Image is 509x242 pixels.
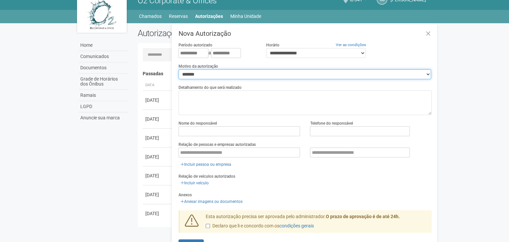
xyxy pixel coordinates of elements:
div: a [179,48,256,58]
a: Reservas [169,12,188,21]
h3: Nova Autorização [179,30,432,37]
a: condições gerais [279,223,314,228]
div: [DATE] [145,116,170,122]
div: [DATE] [145,97,170,103]
label: Nome do responsável [179,120,217,126]
label: Anexos [179,192,192,198]
a: Grade de Horários dos Ônibus [79,74,128,90]
a: Comunicados [79,51,128,62]
a: Ver as condições [336,42,366,47]
a: Autorizações [195,12,223,21]
th: Data [143,80,173,91]
h4: Passadas [143,71,427,76]
div: [DATE] [145,172,170,179]
label: Relação de pessoas e empresas autorizadas [179,142,256,148]
a: LGPD [79,101,128,112]
a: Ramais [79,90,128,101]
div: [DATE] [145,153,170,160]
label: Período autorizado [179,42,212,48]
input: Declaro que li e concordo com oscondições gerais [206,224,210,228]
a: Incluir pessoa ou empresa [179,161,233,168]
div: [DATE] [145,210,170,217]
a: Chamados [139,12,162,21]
label: Telefone do responsável [310,120,353,126]
h2: Autorizações [138,28,280,38]
a: Anuncie sua marca [79,112,128,123]
a: Minha Unidade [230,12,261,21]
div: Esta autorização precisa ser aprovada pelo administrador. [201,213,432,233]
label: Relação de veículos autorizados [179,173,235,179]
a: Home [79,40,128,51]
label: Motivo da autorização [179,63,218,69]
div: [DATE] [145,135,170,141]
strong: O prazo de aprovação é de até 24h. [326,214,400,219]
a: Incluir veículo [179,179,211,187]
label: Declaro que li e concordo com os [206,223,314,229]
label: Horário [266,42,279,48]
div: [DATE] [145,191,170,198]
a: Anexar imagens ou documentos [179,198,245,205]
label: Detalhamento do que será realizado [179,85,242,91]
a: Documentos [79,62,128,74]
